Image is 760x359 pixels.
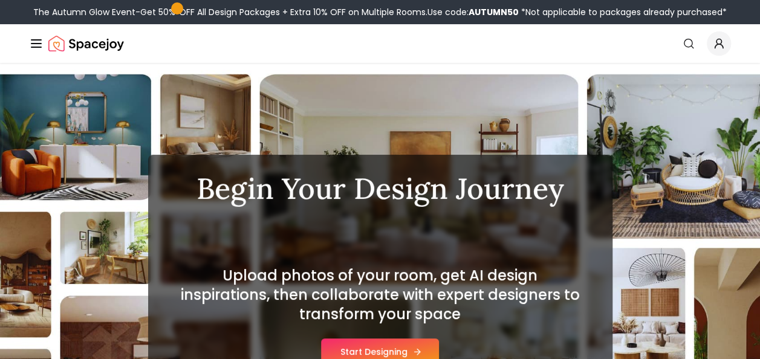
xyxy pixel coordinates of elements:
img: Spacejoy Logo [48,31,124,56]
span: *Not applicable to packages already purchased* [519,6,727,18]
b: AUTUMN50 [469,6,519,18]
span: Use code: [427,6,519,18]
nav: Global [29,24,731,63]
h1: Begin Your Design Journey [177,174,583,203]
a: Spacejoy [48,31,124,56]
h2: Upload photos of your room, get AI design inspirations, then collaborate with expert designers to... [177,266,583,324]
div: The Autumn Glow Event-Get 50% OFF All Design Packages + Extra 10% OFF on Multiple Rooms. [33,6,727,18]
